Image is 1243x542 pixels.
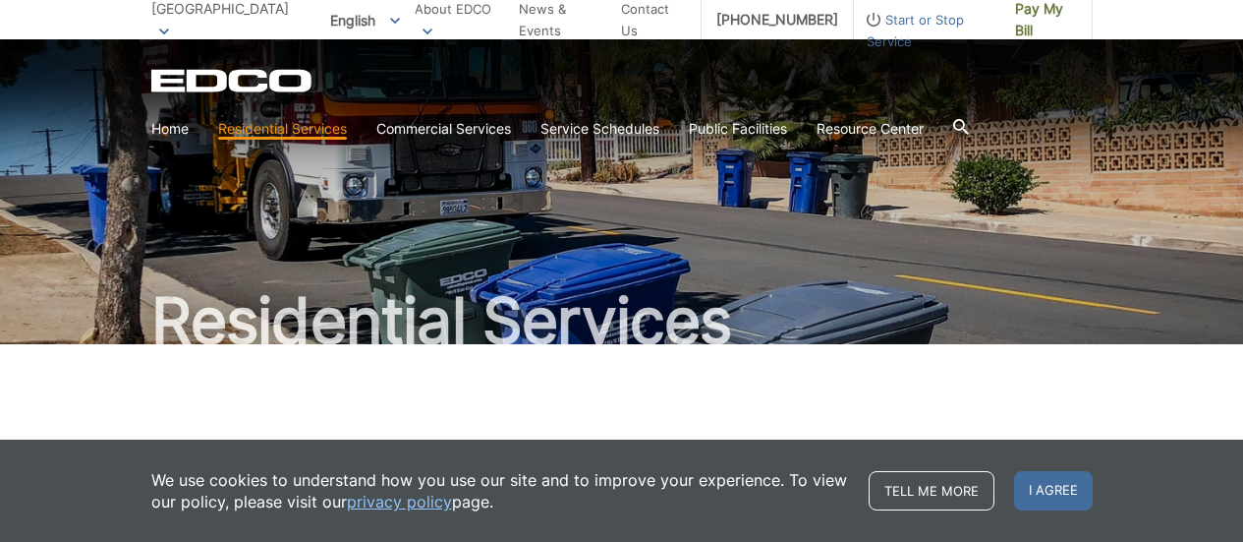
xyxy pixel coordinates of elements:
[869,471,994,511] a: Tell me more
[218,118,347,140] a: Residential Services
[1014,471,1093,511] span: I agree
[151,69,314,92] a: EDCD logo. Return to the homepage.
[347,491,452,512] a: privacy policy
[817,118,924,140] a: Resource Center
[540,118,659,140] a: Service Schedules
[151,289,1093,352] h1: Residential Services
[151,118,189,140] a: Home
[689,118,787,140] a: Public Facilities
[376,118,511,140] a: Commercial Services
[315,4,415,36] span: English
[151,469,849,512] p: We use cookies to understand how you use our site and to improve your experience. To view our pol...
